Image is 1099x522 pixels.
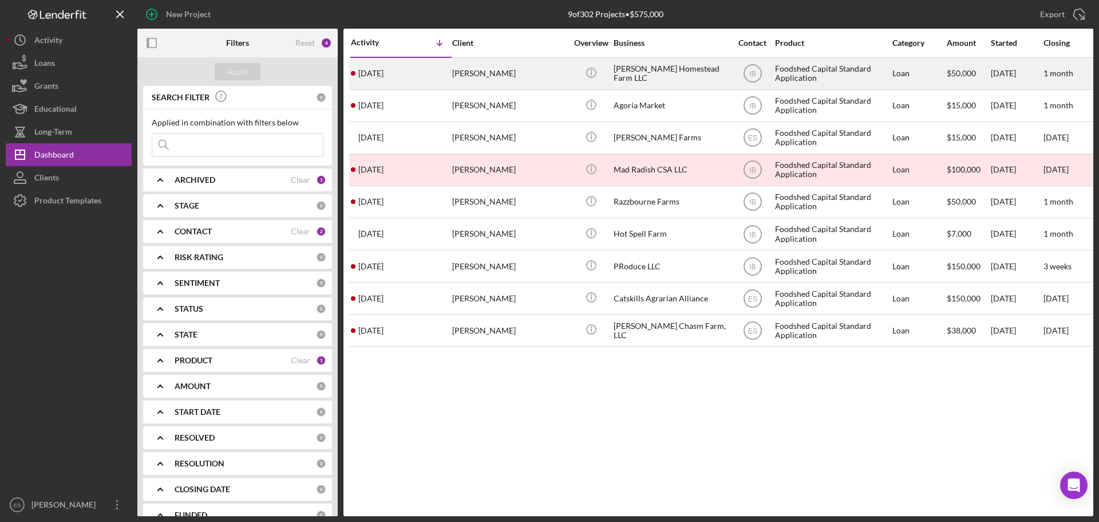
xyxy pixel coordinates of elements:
div: [PERSON_NAME] Farms [614,123,728,153]
div: $7,000 [947,219,990,249]
time: 2025-08-06 14:30 [358,101,384,110]
b: RESOLUTION [175,459,224,468]
time: 1 month [1043,68,1073,78]
div: $100,000 [947,155,990,185]
time: 3 weeks [1043,261,1072,271]
div: $50,000 [947,58,990,89]
div: 1 [316,175,326,185]
a: Long-Term [6,120,132,143]
button: Export [1029,3,1093,26]
button: New Project [137,3,222,26]
div: Catskills Agrarian Alliance [614,283,728,313]
div: Activity [351,38,401,47]
text: IB [749,198,756,206]
div: [DATE] [991,123,1042,153]
div: Educational [34,97,77,123]
button: Clients [6,166,132,189]
b: RISK RATING [175,253,223,262]
div: Foodshed Capital Standard Application [775,315,890,346]
div: 9 of 302 Projects • $575,000 [568,10,663,19]
div: Product [775,38,890,48]
time: [DATE] [1043,164,1069,174]
button: Product Templates [6,189,132,212]
div: 0 [316,433,326,443]
div: Agoria Market [614,91,728,121]
div: Applied in combination with filters below [152,118,323,127]
div: PRoduce LLC [614,251,728,281]
text: IB [749,262,756,270]
div: Category [892,38,946,48]
div: New Project [166,3,211,26]
div: 0 [316,484,326,494]
b: STATUS [175,304,203,313]
div: [PERSON_NAME] [452,315,567,346]
time: 1 month [1043,100,1073,110]
div: Loans [34,52,55,77]
b: PRODUCT [175,356,212,365]
div: Amount [947,38,990,48]
div: [PERSON_NAME] [452,251,567,281]
div: 0 [316,278,326,288]
b: ARCHIVED [175,175,215,185]
time: [DATE] [1043,325,1069,335]
a: Loans [6,52,132,74]
div: [DATE] [991,155,1042,185]
text: IB [749,166,756,174]
div: $150,000 [947,283,990,313]
div: Hot Spell Farm [614,219,728,249]
div: Loan [892,219,946,249]
div: $38,000 [947,315,990,346]
div: [DATE] [991,58,1042,89]
div: [PERSON_NAME] Chasm Farm, LLC [614,315,728,346]
button: Educational [6,97,132,120]
div: [PERSON_NAME] [452,123,567,153]
div: Loan [892,283,946,313]
div: Business [614,38,728,48]
text: IB [749,102,756,110]
b: STAGE [175,201,199,210]
div: $150,000 [947,251,990,281]
time: 1 month [1043,229,1073,238]
div: [DATE] [991,187,1042,217]
div: 1 [316,355,326,366]
time: 2025-08-01 20:28 [358,197,384,206]
button: Grants [6,74,132,97]
div: [PERSON_NAME] [452,155,567,185]
time: 2025-08-07 17:51 [358,69,384,78]
a: Dashboard [6,143,132,166]
time: 2025-05-16 20:14 [358,294,384,303]
div: [PERSON_NAME] [29,493,103,519]
div: Foodshed Capital Standard Application [775,251,890,281]
time: 2025-08-05 18:11 [358,133,384,142]
div: 2 [316,226,326,237]
time: [DATE] [1043,293,1069,303]
a: Activity [6,29,132,52]
b: RESOLVED [175,433,215,442]
b: STATE [175,330,197,339]
div: [PERSON_NAME] [452,58,567,89]
div: 0 [316,304,326,314]
div: [PERSON_NAME] [452,283,567,313]
div: [DATE] [991,251,1042,281]
div: Foodshed Capital Standard Application [775,219,890,249]
div: $15,000 [947,91,990,121]
div: Loan [892,315,946,346]
div: Loan [892,187,946,217]
div: 0 [316,407,326,417]
div: 0 [316,329,326,340]
div: [DATE] [991,315,1042,346]
div: Overview [570,38,612,48]
div: 0 [316,92,326,103]
div: Dashboard [34,143,74,169]
div: Foodshed Capital Standard Application [775,155,890,185]
div: Loan [892,155,946,185]
div: Product Templates [34,189,101,215]
div: Clients [34,166,59,192]
div: 0 [316,510,326,520]
div: Open Intercom Messenger [1060,472,1088,499]
div: [DATE] [991,283,1042,313]
div: Foodshed Capital Standard Application [775,187,890,217]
